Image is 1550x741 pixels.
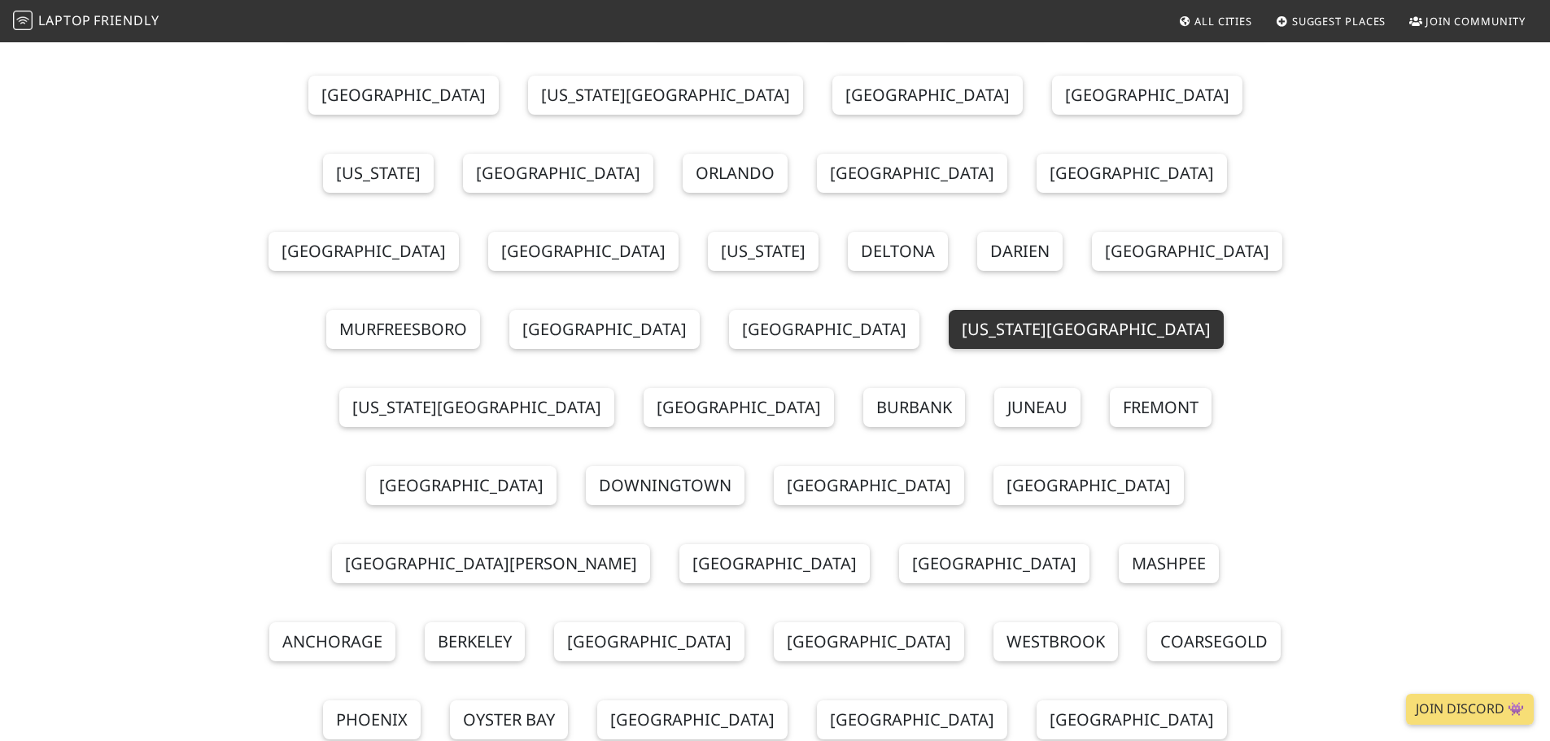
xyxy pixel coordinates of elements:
[993,466,1184,505] a: [GEOGRAPHIC_DATA]
[1269,7,1393,36] a: Suggest Places
[994,388,1081,427] a: Juneau
[269,232,459,271] a: [GEOGRAPHIC_DATA]
[1037,700,1227,739] a: [GEOGRAPHIC_DATA]
[450,700,568,739] a: Oyster Bay
[366,466,557,505] a: [GEOGRAPHIC_DATA]
[488,232,679,271] a: [GEOGRAPHIC_DATA]
[848,232,948,271] a: Deltona
[323,700,421,739] a: Phoenix
[1403,7,1532,36] a: Join Community
[1292,14,1386,28] span: Suggest Places
[94,11,159,29] span: Friendly
[13,7,159,36] a: LaptopFriendly LaptopFriendly
[863,388,965,427] a: Burbank
[463,154,653,193] a: [GEOGRAPHIC_DATA]
[817,154,1007,193] a: [GEOGRAPHIC_DATA]
[528,76,803,115] a: [US_STATE][GEOGRAPHIC_DATA]
[38,11,91,29] span: Laptop
[729,310,919,349] a: [GEOGRAPHIC_DATA]
[949,310,1224,349] a: [US_STATE][GEOGRAPHIC_DATA]
[644,388,834,427] a: [GEOGRAPHIC_DATA]
[679,544,870,583] a: [GEOGRAPHIC_DATA]
[332,544,650,583] a: [GEOGRAPHIC_DATA][PERSON_NAME]
[1052,76,1242,115] a: [GEOGRAPHIC_DATA]
[1147,622,1281,661] a: Coarsegold
[817,700,1007,739] a: [GEOGRAPHIC_DATA]
[13,11,33,30] img: LaptopFriendly
[1426,14,1526,28] span: Join Community
[425,622,525,661] a: Berkeley
[326,310,480,349] a: Murfreesboro
[1110,388,1212,427] a: Fremont
[899,544,1089,583] a: [GEOGRAPHIC_DATA]
[774,622,964,661] a: [GEOGRAPHIC_DATA]
[554,622,744,661] a: [GEOGRAPHIC_DATA]
[683,154,788,193] a: Orlando
[586,466,744,505] a: Downingtown
[774,466,964,505] a: [GEOGRAPHIC_DATA]
[308,76,499,115] a: [GEOGRAPHIC_DATA]
[1194,14,1252,28] span: All Cities
[509,310,700,349] a: [GEOGRAPHIC_DATA]
[269,622,395,661] a: Anchorage
[323,154,434,193] a: [US_STATE]
[1092,232,1282,271] a: [GEOGRAPHIC_DATA]
[339,388,614,427] a: [US_STATE][GEOGRAPHIC_DATA]
[832,76,1023,115] a: [GEOGRAPHIC_DATA]
[977,232,1063,271] a: Darien
[708,232,819,271] a: [US_STATE]
[1172,7,1259,36] a: All Cities
[993,622,1118,661] a: Westbrook
[597,700,788,739] a: [GEOGRAPHIC_DATA]
[1119,544,1219,583] a: Mashpee
[1037,154,1227,193] a: [GEOGRAPHIC_DATA]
